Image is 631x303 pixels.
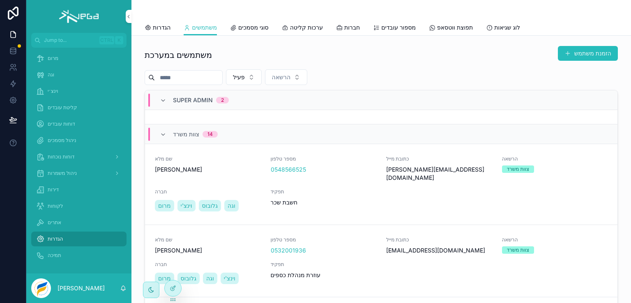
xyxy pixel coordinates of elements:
[381,23,416,32] span: מספור עובדים
[48,55,58,62] span: מרום
[192,23,216,32] span: משתמשים
[155,156,261,162] span: שם מלא
[224,274,235,282] span: וינצ'י
[386,156,492,162] span: כתובת מייל
[502,236,608,243] span: הרשאה
[203,273,217,284] a: וגה
[271,246,306,255] a: 0532001936
[48,88,58,94] span: וינצ׳י
[31,100,127,115] a: קליטת עובדים
[155,200,174,211] a: מרום
[272,73,290,81] span: הרשאה
[48,71,54,78] span: וגה
[558,46,618,61] button: הזמנת משתמש
[230,20,269,37] a: סוגי מסמכים
[221,273,239,284] a: וינצ'י
[26,48,131,273] div: scrollable content
[48,104,77,111] span: קליטת עובדים
[221,97,224,103] div: 2
[48,203,63,209] span: לקוחות
[31,33,127,48] button: Jump to...CtrlK
[158,274,171,282] span: מרום
[48,219,61,226] span: אתרים
[48,186,59,193] span: דירות
[155,188,261,195] span: חברה
[199,200,221,211] a: גלובוס
[31,166,127,181] a: ניהול משמרות
[173,130,199,138] span: צוות משרד
[155,246,261,255] span: [PERSON_NAME]
[224,200,239,211] a: וגה
[48,121,75,127] span: דוחות עובדים
[48,154,74,160] span: דוחות נוכחות
[429,20,473,37] a: תפוצת ווטסאפ
[271,165,306,174] a: 0548566525
[31,149,127,164] a: דוחות נוכחות
[336,20,360,37] a: חברות
[155,236,261,243] span: שם מלא
[386,246,492,255] span: [EMAIL_ADDRESS][DOMAIN_NAME]
[290,23,323,32] span: ערכות קליטה
[173,96,213,104] span: Super Admin
[373,20,416,37] a: מספור עובדים
[31,67,127,82] a: וגה
[99,36,114,44] span: Ctrl
[31,199,127,213] a: לקוחות
[31,51,127,66] a: מרום
[116,37,122,44] span: K
[206,274,214,282] span: וגה
[155,165,261,174] span: [PERSON_NAME]
[271,261,377,268] span: תפקיד
[31,117,127,131] a: דוחות עובדים
[155,273,174,284] a: מרום
[48,236,63,242] span: הגדרות
[226,69,262,85] button: Select Button
[282,20,323,37] a: ערכות קליטה
[386,165,492,182] span: [PERSON_NAME][EMAIL_ADDRESS][DOMAIN_NAME]
[271,156,377,162] span: מספר טלפון
[494,23,520,32] span: לוג שגיאות
[207,131,213,138] div: 14
[158,202,171,210] span: מרום
[233,73,245,81] span: פעיל
[177,200,196,211] a: וינצ'י
[386,236,492,243] span: כתובת מייל
[228,202,235,210] span: וגה
[48,170,77,177] span: ניהול משמרות
[145,49,212,61] h1: משתמשים במערכת
[502,156,608,162] span: הרשאה
[271,271,377,279] span: עוזרת מנהלת כספים
[31,84,127,99] a: וינצ׳י
[344,23,360,32] span: חברות
[58,284,105,292] p: [PERSON_NAME]
[31,133,127,148] a: ניהול מסמכים
[271,188,377,195] span: תפקיד
[31,248,127,263] a: תמיכה
[155,261,261,268] span: חברה
[181,274,197,282] span: גלובוס
[271,198,377,207] span: חשבת שכר
[48,137,76,144] span: ניהול מסמכים
[44,37,96,44] span: Jump to...
[238,23,269,32] span: סוגי מסמכים
[177,273,200,284] a: גלובוס
[31,215,127,230] a: אתרים
[59,10,98,23] img: App logo
[507,165,530,173] div: צוות משרד
[202,202,218,210] span: גלובוס
[265,69,307,85] button: Select Button
[486,20,520,37] a: לוג שגיאות
[184,20,216,36] a: משתמשים
[437,23,473,32] span: תפוצת ווטסאפ
[145,20,170,37] a: הגדרות
[48,252,61,259] span: תמיכה
[31,182,127,197] a: דירות
[181,202,192,210] span: וינצ'י
[153,23,170,32] span: הגדרות
[271,236,377,243] span: מספר טלפון
[31,232,127,246] a: הגדרות
[507,246,530,254] div: צוות משרד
